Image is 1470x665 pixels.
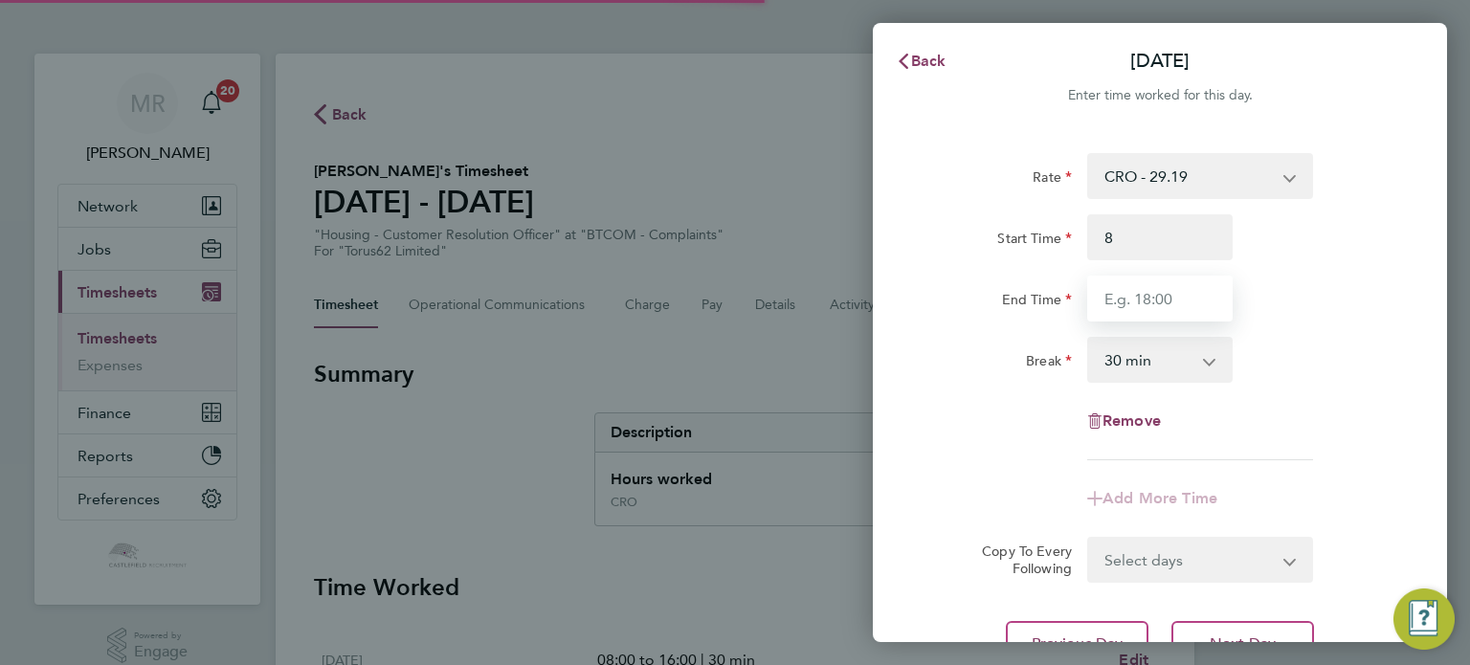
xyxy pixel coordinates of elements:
label: Copy To Every Following [967,543,1072,577]
div: Enter time worked for this day. [873,84,1447,107]
label: Start Time [997,230,1072,253]
span: Previous Day [1032,634,1124,654]
label: End Time [1002,291,1072,314]
button: Engage Resource Center [1393,588,1455,650]
input: E.g. 18:00 [1087,276,1233,321]
button: Remove [1087,413,1161,429]
button: Back [877,42,966,80]
span: Next Day [1210,634,1276,654]
label: Rate [1033,168,1072,191]
p: [DATE] [1130,48,1190,75]
span: Remove [1102,411,1161,430]
span: Back [911,52,947,70]
label: Break [1026,352,1072,375]
input: E.g. 08:00 [1087,214,1233,260]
